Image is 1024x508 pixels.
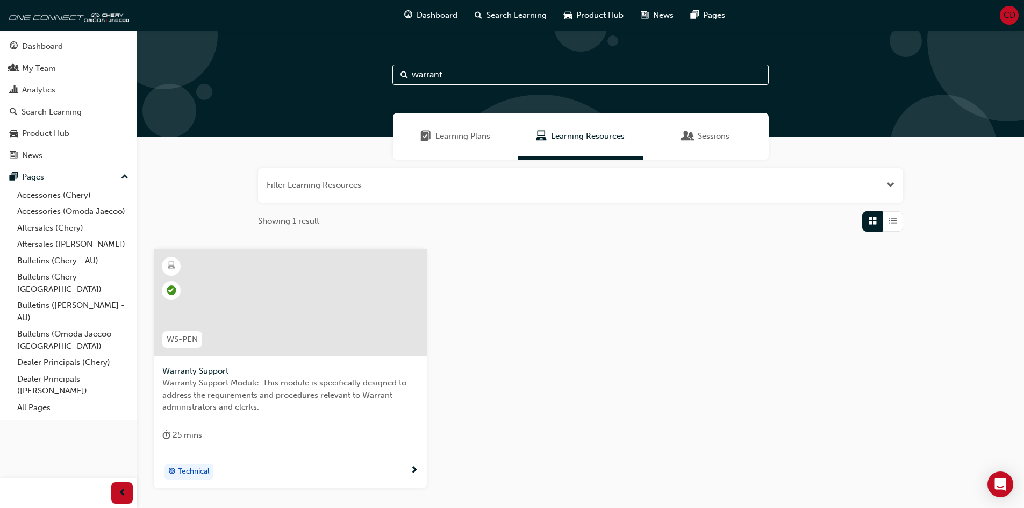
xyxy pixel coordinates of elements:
[392,65,769,85] input: Search...
[168,259,175,273] span: learningResourceType_ELEARNING-icon
[10,129,18,139] span: car-icon
[889,215,897,227] span: List
[4,59,133,78] a: My Team
[167,285,176,295] span: learningRecordVerb_PASS-icon
[641,9,649,22] span: news-icon
[698,130,729,142] span: Sessions
[396,4,466,26] a: guage-iconDashboard
[13,269,133,297] a: Bulletins (Chery - [GEOGRAPHIC_DATA])
[4,167,133,187] button: Pages
[4,37,133,56] a: Dashboard
[22,62,56,75] div: My Team
[404,9,412,22] span: guage-icon
[691,9,699,22] span: pages-icon
[564,9,572,22] span: car-icon
[551,130,625,142] span: Learning Resources
[4,124,133,144] a: Product Hub
[466,4,555,26] a: search-iconSearch Learning
[10,64,18,74] span: people-icon
[683,130,693,142] span: Sessions
[10,173,18,182] span: pages-icon
[258,215,319,227] span: Showing 1 result
[168,465,176,479] span: target-icon
[13,253,133,269] a: Bulletins (Chery - AU)
[420,130,431,142] span: Learning Plans
[536,130,547,142] span: Learning Resources
[13,297,133,326] a: Bulletins ([PERSON_NAME] - AU)
[178,466,210,478] span: Technical
[643,113,769,160] a: SessionsSessions
[5,4,129,26] img: oneconnect
[22,171,44,183] div: Pages
[632,4,682,26] a: news-iconNews
[121,170,128,184] span: up-icon
[22,106,82,118] div: Search Learning
[10,42,18,52] span: guage-icon
[475,9,482,22] span: search-icon
[4,102,133,122] a: Search Learning
[13,399,133,416] a: All Pages
[682,4,734,26] a: pages-iconPages
[393,113,518,160] a: Learning PlansLearning Plans
[653,9,674,22] span: News
[10,108,17,117] span: search-icon
[10,151,18,161] span: news-icon
[703,9,725,22] span: Pages
[13,326,133,354] a: Bulletins (Omoda Jaecoo - [GEOGRAPHIC_DATA])
[118,486,126,500] span: prev-icon
[486,9,547,22] span: Search Learning
[518,113,643,160] a: Learning ResourcesLearning Resources
[410,466,418,476] span: next-icon
[435,130,490,142] span: Learning Plans
[167,333,198,346] span: WS-PEN
[13,354,133,371] a: Dealer Principals (Chery)
[4,80,133,100] a: Analytics
[162,377,418,413] span: Warranty Support Module. This module is specifically designed to address the requirements and pro...
[1004,9,1015,22] span: CD
[13,203,133,220] a: Accessories (Omoda Jaecoo)
[22,84,55,96] div: Analytics
[576,9,624,22] span: Product Hub
[417,9,457,22] span: Dashboard
[22,40,63,53] div: Dashboard
[1000,6,1019,25] button: CD
[13,187,133,204] a: Accessories (Chery)
[13,220,133,237] a: Aftersales (Chery)
[4,146,133,166] a: News
[10,85,18,95] span: chart-icon
[154,249,427,489] a: WS-PENWarranty SupportWarranty Support Module. This module is specifically designed to address th...
[987,471,1013,497] div: Open Intercom Messenger
[555,4,632,26] a: car-iconProduct Hub
[22,127,69,140] div: Product Hub
[162,428,202,442] div: 25 mins
[13,236,133,253] a: Aftersales ([PERSON_NAME])
[13,371,133,399] a: Dealer Principals ([PERSON_NAME])
[4,34,133,167] button: DashboardMy TeamAnalyticsSearch LearningProduct HubNews
[869,215,877,227] span: Grid
[22,149,42,162] div: News
[162,365,418,377] span: Warranty Support
[162,428,170,442] span: duration-icon
[886,179,894,191] button: Open the filter
[400,69,408,81] span: Search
